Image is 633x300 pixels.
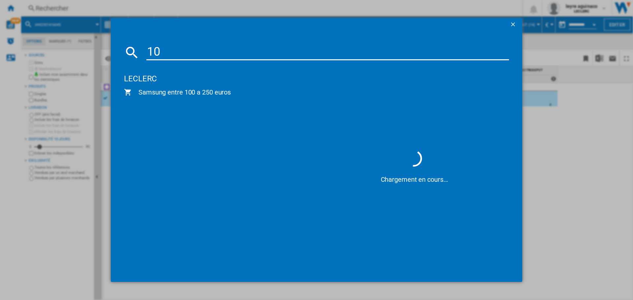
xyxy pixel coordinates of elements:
[124,64,313,88] div: LECLERC
[132,88,313,97] span: Samsung entre 100 a 250 euros
[146,44,509,60] input: Rechercher
[507,18,520,31] button: getI18NText('BUTTONS.CLOSE_DIALOG')
[381,176,448,183] ng-transclude: Chargement en cours...
[510,21,518,29] ng-md-icon: getI18NText('BUTTONS.CLOSE_DIALOG')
